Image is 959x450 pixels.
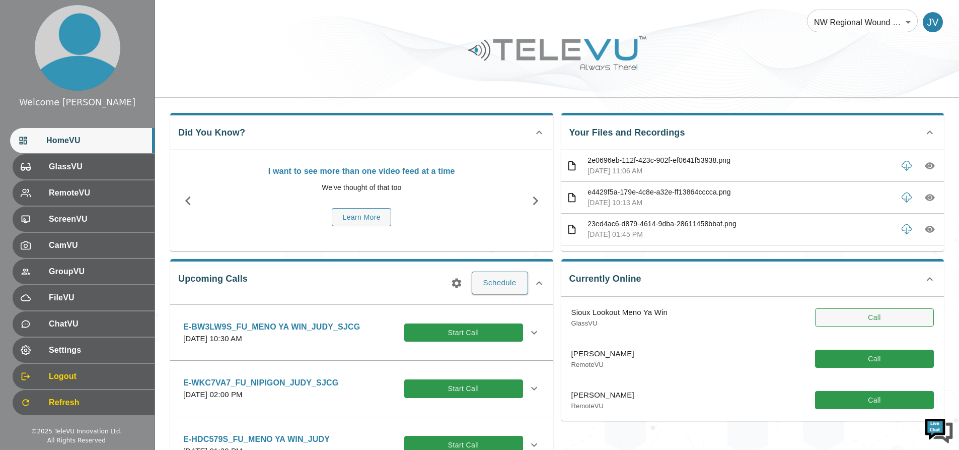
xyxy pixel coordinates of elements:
[13,233,155,258] div: CamVU
[571,348,634,360] p: [PERSON_NAME]
[17,47,42,72] img: d_736959983_company_1615157101543_736959983
[815,350,934,368] button: Call
[13,154,155,179] div: GlassVU
[183,433,330,445] p: E-HDC579S_FU_MENO YA WIN_JUDY
[183,389,338,401] p: [DATE] 02:00 PM
[587,198,893,208] p: [DATE] 10:13 AM
[49,187,146,199] span: RemoteVU
[332,208,391,227] button: Learn More
[815,391,934,410] button: Call
[52,53,169,66] div: Chat with us now
[472,272,528,294] button: Schedule
[571,390,634,401] p: [PERSON_NAME]
[183,321,360,333] p: E-BW3LW9S_FU_MENO YA WIN_JUDY_SJCG
[404,324,523,342] button: Start Call
[587,229,893,240] p: [DATE] 01:45 PM
[49,344,146,356] span: Settings
[13,259,155,284] div: GroupVU
[467,32,648,74] img: Logo
[571,318,668,329] p: GlassVU
[13,180,155,206] div: RemoteVU
[49,397,146,409] span: Refresh
[13,364,155,389] div: Logout
[587,155,893,166] p: 2e0696eb-112f-423c-902f-ef0641f53938.png
[35,5,120,91] img: profile.png
[13,338,155,363] div: Settings
[807,8,918,36] div: NW Regional Wound Care
[211,165,512,177] p: I want to see more than one video feed at a time
[211,182,512,193] p: We've thought of that too
[571,360,634,370] p: RemoteVU
[923,12,943,32] div: JV
[19,96,135,109] div: Welcome [PERSON_NAME]
[175,371,548,407] div: E-WKC7VA7_FU_NIPIGON_JUDY_SJCG[DATE] 02:00 PMStart Call
[49,370,146,382] span: Logout
[49,161,146,173] span: GlassVU
[10,128,155,153] div: HomeVU
[587,187,893,198] p: e4429f5a-179e-4c8e-a32e-ff13864cccca.png
[49,266,146,278] span: GroupVU
[587,166,893,176] p: [DATE] 11:06 AM
[58,127,139,229] span: We're online!
[924,415,954,445] img: Chat Widget
[46,135,146,147] span: HomeVU
[815,308,934,327] button: Call
[183,377,338,389] p: E-WKC7VA7_FU_NIPIGON_JUDY_SJCG
[571,401,634,411] p: RemoteVU
[49,239,146,251] span: CamVU
[13,311,155,337] div: ChatVU
[13,207,155,232] div: ScreenVU
[13,285,155,310] div: FileVU
[587,250,893,261] p: 39222793-c2ec-4562-9362-165ffe11e609.png
[13,390,155,415] div: Refresh
[5,275,192,310] textarea: Type your message and hit 'Enter'
[49,318,146,330] span: ChatVU
[175,315,548,351] div: E-BW3LW9S_FU_MENO YA WIN_JUDY_SJCG[DATE] 10:30 AMStart Call
[49,292,146,304] span: FileVU
[587,219,893,229] p: 23ed4ac6-d879-4614-9dba-28611458bbaf.png
[571,307,668,318] p: Sioux Lookout Meno Ya Win
[404,379,523,398] button: Start Call
[183,333,360,345] p: [DATE] 10:30 AM
[49,213,146,225] span: ScreenVU
[165,5,189,29] div: Minimize live chat window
